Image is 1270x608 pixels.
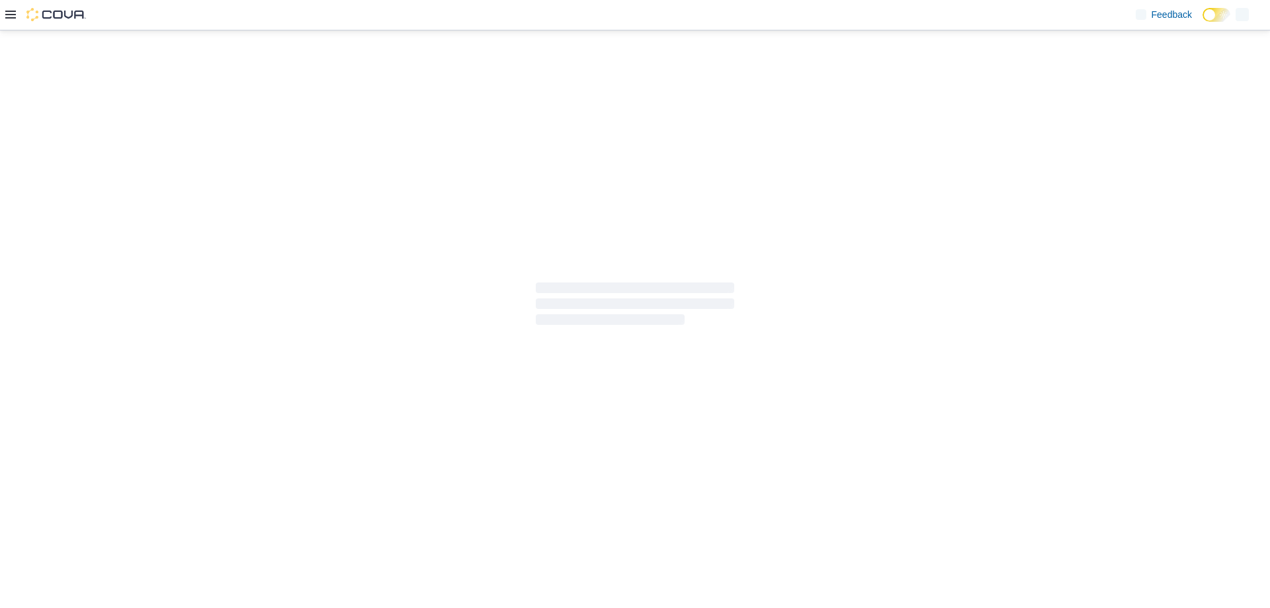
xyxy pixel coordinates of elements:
a: Feedback [1130,1,1197,28]
span: Feedback [1152,8,1192,21]
span: Loading [536,285,734,327]
input: Dark Mode [1203,8,1230,22]
img: Cova [26,8,86,21]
